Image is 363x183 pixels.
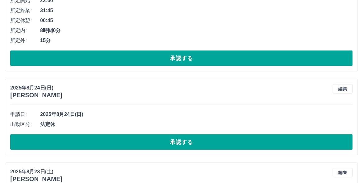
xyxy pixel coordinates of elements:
[10,7,40,14] span: 所定終業:
[40,37,353,44] span: 15分
[10,37,40,44] span: 所定外:
[10,27,40,34] span: 所定内:
[10,176,63,183] h3: [PERSON_NAME]
[10,168,63,176] p: 2025年8月23日(土)
[333,84,353,94] button: 編集
[10,134,353,150] button: 承認する
[10,92,63,99] h3: [PERSON_NAME]
[10,121,40,128] span: 出勤区分:
[10,17,40,24] span: 所定休憩:
[40,121,353,128] span: 法定休
[10,51,353,66] button: 承認する
[40,7,353,14] span: 31:45
[10,111,40,118] span: 申請日:
[40,17,353,24] span: 00:45
[40,27,353,34] span: 8時間0分
[10,84,63,92] p: 2025年8月24日(日)
[333,168,353,177] button: 編集
[40,111,353,118] span: 2025年8月24日(日)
